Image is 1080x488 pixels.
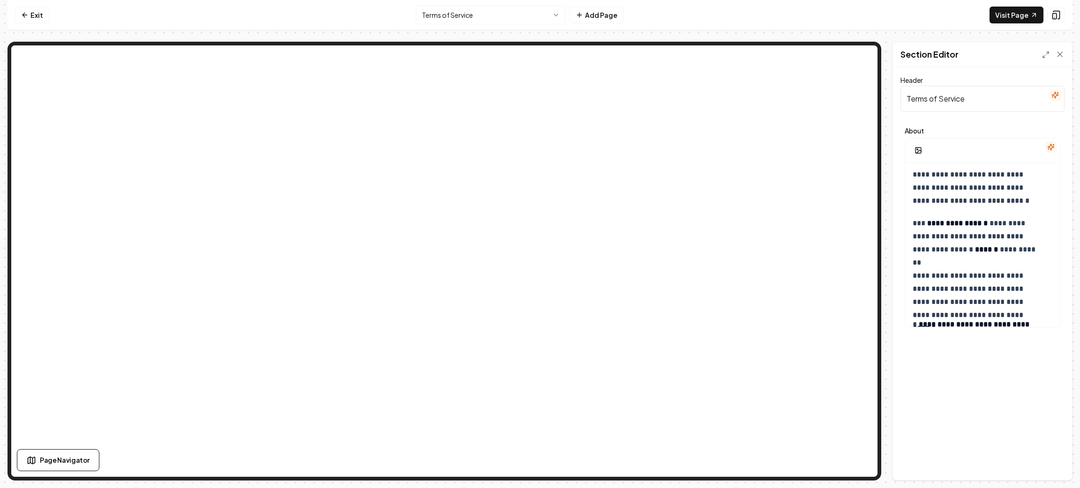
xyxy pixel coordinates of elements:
[15,7,49,23] a: Exit
[900,76,923,84] label: Header
[990,7,1043,23] a: Visit Page
[905,127,1060,134] label: About
[900,48,959,61] h2: Section Editor
[570,7,623,23] button: Add Page
[17,449,99,471] button: Page Navigator
[900,86,1065,112] input: Header
[909,142,928,159] button: Add Image
[40,455,90,465] span: Page Navigator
